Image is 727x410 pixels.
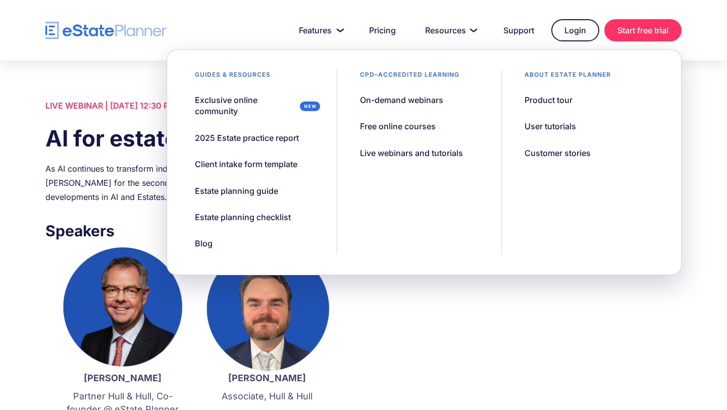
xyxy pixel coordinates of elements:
div: User tutorials [525,121,576,132]
div: CPD–accredited learning [347,70,472,84]
a: Support [491,20,546,40]
div: On-demand webinars [360,94,443,106]
a: Exclusive online community [182,89,326,122]
a: Estate planning guide [182,180,291,201]
div: Live webinars and tutorials [360,147,463,159]
div: About estate planner [512,70,624,84]
div: Customer stories [525,147,591,159]
a: Client intake form template [182,153,310,175]
a: User tutorials [512,116,589,137]
a: Estate planning checklist [182,207,303,228]
a: Free online courses [347,116,448,137]
div: Free online courses [360,121,436,132]
div: Exclusive online community [195,94,296,117]
a: Login [551,19,599,41]
div: As AI continues to transform industries worldwide, join [PERSON_NAME] and [PERSON_NAME] for the s... [45,162,344,204]
a: 2025 Estate practice report [182,127,311,148]
div: LIVE WEBINAR | [DATE] 12:30 PM ET, 9:30 AM PT [45,98,344,113]
div: Estate planning guide [195,185,278,196]
a: Blog [182,233,225,254]
a: Resources [413,20,486,40]
a: On-demand webinars [347,89,456,111]
a: Product tour [512,89,585,111]
a: home [45,22,167,39]
p: Associate, Hull & Hull [205,390,329,403]
a: Features [287,20,352,40]
h3: Speakers [45,219,344,242]
a: Pricing [357,20,408,40]
a: Customer stories [512,142,603,164]
div: Guides & resources [182,70,283,84]
div: Product tour [525,94,573,106]
h1: AI for estate lawyers part 2 [45,123,344,154]
div: 2025 Estate practice report [195,132,299,143]
a: Live webinars and tutorials [347,142,476,164]
div: Blog [195,238,213,249]
strong: [PERSON_NAME] [84,373,162,383]
div: Client intake form template [195,159,297,170]
div: Estate planning checklist [195,212,291,223]
a: Start free trial [604,19,682,41]
strong: [PERSON_NAME] [228,373,306,383]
